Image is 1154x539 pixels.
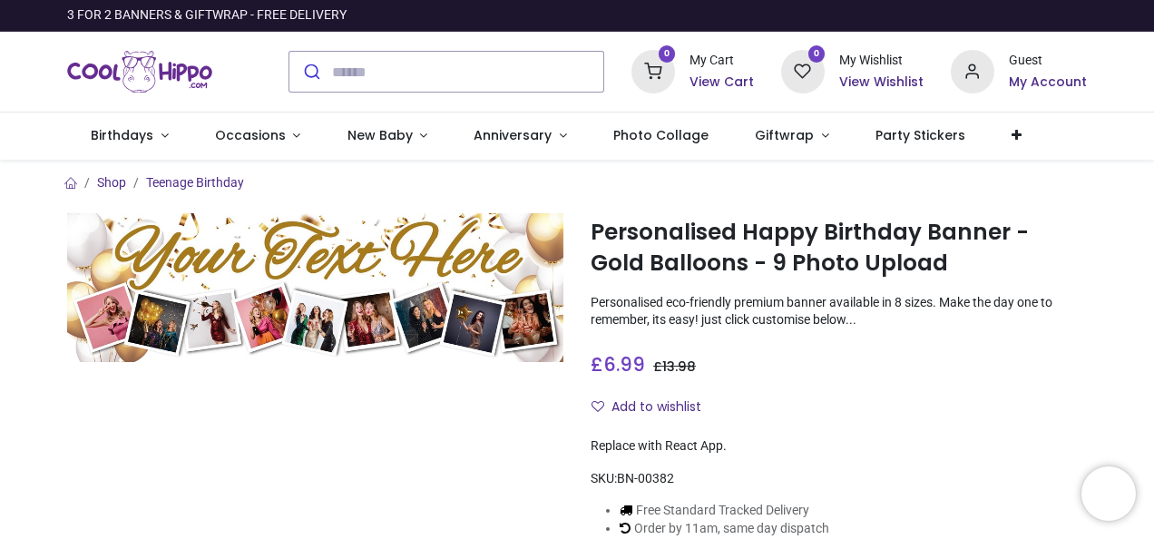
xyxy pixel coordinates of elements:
span: £ [653,358,696,376]
div: SKU: [591,470,1087,488]
a: Shop [97,175,126,190]
span: Occasions [215,126,286,144]
a: 0 [631,64,675,78]
span: 13.98 [662,358,696,376]
li: Free Standard Tracked Delivery [620,502,874,520]
span: Photo Collage [613,126,709,144]
span: 6.99 [603,351,645,377]
a: Logo of Cool Hippo [67,46,212,97]
button: Add to wishlistAdd to wishlist [591,392,717,423]
div: My Wishlist [839,52,924,70]
iframe: Brevo live chat [1081,466,1136,521]
a: View Cart [689,73,754,92]
li: Order by 11am, same day dispatch [620,520,874,538]
div: Replace with React App. [591,437,1087,456]
h1: Personalised Happy Birthday Banner - Gold Balloons - 9 Photo Upload [591,217,1087,279]
a: 0 [781,64,825,78]
span: Giftwrap [755,126,814,144]
div: 3 FOR 2 BANNERS & GIFTWRAP - FREE DELIVERY [67,6,347,24]
a: Giftwrap [732,113,853,160]
sup: 0 [808,45,826,63]
sup: 0 [659,45,676,63]
span: BN-00382 [617,471,674,485]
img: Personalised Happy Birthday Banner - Gold Balloons - 9 Photo Upload [67,213,563,362]
a: My Account [1009,73,1087,92]
i: Add to wishlist [592,400,604,413]
span: Anniversary [474,126,552,144]
a: Occasions [191,113,324,160]
span: Birthdays [91,126,153,144]
a: Birthdays [67,113,191,160]
div: Guest [1009,52,1087,70]
a: Anniversary [451,113,591,160]
button: Submit [289,52,332,92]
a: View Wishlist [839,73,924,92]
a: New Baby [324,113,451,160]
div: My Cart [689,52,754,70]
a: Teenage Birthday [146,175,244,190]
img: Cool Hippo [67,46,212,97]
iframe: Customer reviews powered by Trustpilot [706,6,1087,24]
span: New Baby [347,126,413,144]
span: Party Stickers [875,126,965,144]
span: £ [591,351,645,377]
p: Personalised eco-friendly premium banner available in 8 sizes. Make the day one to remember, its ... [591,294,1087,329]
